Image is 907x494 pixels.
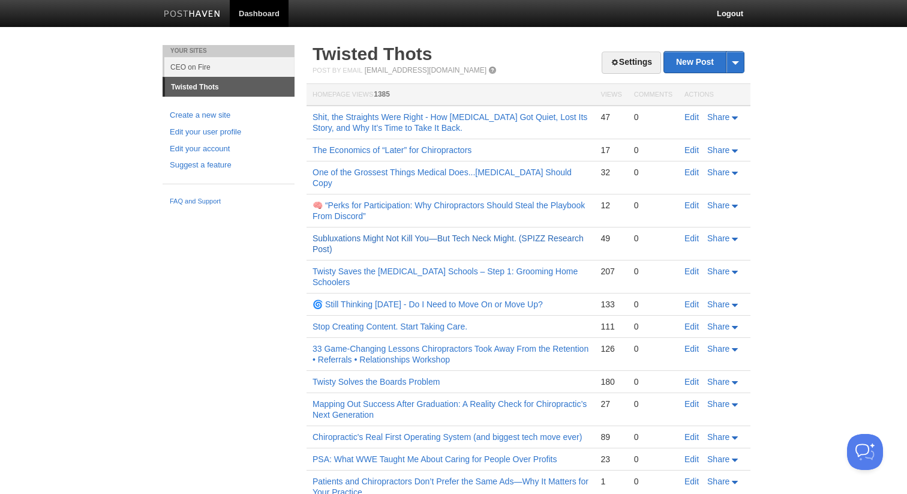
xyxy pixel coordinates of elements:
[684,267,699,276] a: Edit
[634,266,672,277] div: 0
[600,454,621,465] div: 23
[684,432,699,442] a: Edit
[707,454,729,464] span: Share
[600,233,621,244] div: 49
[600,112,621,122] div: 47
[634,299,672,310] div: 0
[707,267,729,276] span: Share
[634,321,672,332] div: 0
[170,126,287,139] a: Edit your user profile
[365,66,486,74] a: [EMAIL_ADDRESS][DOMAIN_NAME]
[600,399,621,409] div: 27
[634,376,672,387] div: 0
[313,432,582,442] a: Chiropractic's Real First Operating System (and biggest tech move ever)
[634,167,672,178] div: 0
[313,399,587,420] a: Mapping Out Success After Graduation: A Reality Check for Chiropractic’s Next Generation
[707,344,729,354] span: Share
[847,434,883,470] iframe: Help Scout Beacon - Open
[707,167,729,177] span: Share
[313,233,584,254] a: Subluxations Might Not Kill You—But Tech Neck Might. (SPIZZ Research Post)
[634,112,672,122] div: 0
[684,477,699,486] a: Edit
[600,145,621,155] div: 17
[313,44,432,64] a: Twisted Thots
[164,57,295,77] a: CEO on Fire
[684,300,699,309] a: Edit
[678,84,750,106] th: Actions
[600,200,621,211] div: 12
[600,299,621,310] div: 133
[313,167,572,188] a: One of the Grossest Things Medical Does...[MEDICAL_DATA] Should Copy
[707,322,729,331] span: Share
[313,112,587,133] a: Shit, the Straights Were Right - How [MEDICAL_DATA] Got Quiet, Lost Its Story, and Why It’s Time ...
[684,377,699,387] a: Edit
[602,52,661,74] a: Settings
[600,432,621,442] div: 89
[707,399,729,409] span: Share
[313,267,578,287] a: Twisty Saves the [MEDICAL_DATA] Schools – Step 1: Grooming Home Schoolers
[684,233,699,243] a: Edit
[170,159,287,172] a: Suggest a feature
[684,454,699,464] a: Edit
[374,90,390,98] span: 1385
[707,200,729,210] span: Share
[707,112,729,122] span: Share
[634,343,672,354] div: 0
[164,10,221,19] img: Posthaven-bar
[634,145,672,155] div: 0
[313,300,543,309] a: 🌀 Still Thinking [DATE] - Do I Need to Move On or Move Up?
[634,476,672,487] div: 0
[170,196,287,207] a: FAQ and Support
[594,84,627,106] th: Views
[707,233,729,243] span: Share
[707,300,729,309] span: Share
[313,200,585,221] a: 🧠 “Perks for Participation: Why Chiropractors Should Steal the Playbook From Discord”
[707,145,729,155] span: Share
[634,399,672,409] div: 0
[313,454,557,464] a: PSA: What WWE Taught Me About Caring for People Over Profits
[684,112,699,122] a: Edit
[684,322,699,331] a: Edit
[707,477,729,486] span: Share
[600,343,621,354] div: 126
[165,77,295,97] a: Twisted Thots
[600,167,621,178] div: 32
[170,109,287,122] a: Create a new site
[313,145,471,155] a: The Economics of “Later” for Chiropractors
[684,167,699,177] a: Edit
[307,84,594,106] th: Homepage Views
[600,321,621,332] div: 111
[600,376,621,387] div: 180
[634,233,672,244] div: 0
[628,84,678,106] th: Comments
[684,145,699,155] a: Edit
[163,45,295,57] li: Your Sites
[684,399,699,409] a: Edit
[313,377,440,387] a: Twisty Solves the Boards Problem
[684,344,699,354] a: Edit
[170,143,287,155] a: Edit your account
[664,52,744,73] a: New Post
[313,322,467,331] a: Stop Creating Content. Start Taking Care.
[600,476,621,487] div: 1
[707,432,729,442] span: Share
[684,200,699,210] a: Edit
[707,377,729,387] span: Share
[313,344,588,364] a: 33 Game-Changing Lessons Chiropractors Took Away From the Retention • Referrals • Relationships W...
[634,200,672,211] div: 0
[634,432,672,442] div: 0
[600,266,621,277] div: 207
[634,454,672,465] div: 0
[313,67,362,74] span: Post by Email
